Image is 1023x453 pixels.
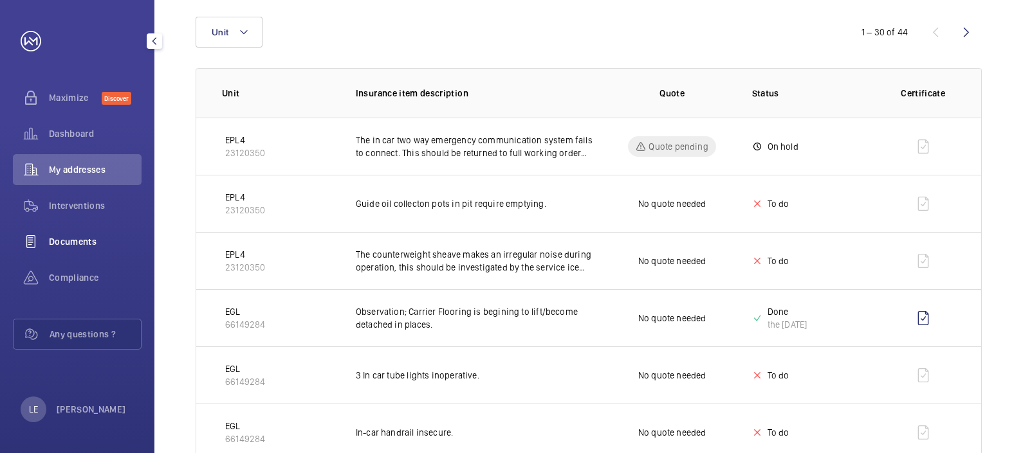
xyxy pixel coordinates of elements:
[356,134,593,159] p: The in car two way emergency communication system fails to connect. This should be returned to fu...
[225,134,265,147] p: EPL4
[890,87,955,100] p: Certificate
[49,271,142,284] span: Compliance
[212,27,228,37] span: Unit
[768,140,798,153] p: On hold
[49,235,142,248] span: Documents
[356,369,593,382] p: 3 In car tube lights inoperative.
[225,248,265,261] p: EPL4
[659,87,685,100] p: Quote
[225,147,265,159] p: 23120350
[49,163,142,176] span: My addresses
[768,318,807,331] div: the [DATE]
[222,87,335,100] p: Unit
[225,204,265,217] p: 23120350
[649,140,708,153] p: Quote pending
[225,318,265,331] p: 66149284
[49,199,142,212] span: Interventions
[50,328,141,341] span: Any questions ?
[862,26,908,39] div: 1 – 30 of 44
[768,369,789,382] p: To do
[49,91,102,104] span: Maximize
[196,17,263,48] button: Unit
[638,254,706,267] p: No quote needed
[638,369,706,382] p: No quote needed
[356,426,593,439] p: In-car handrail insecure.
[752,87,871,100] p: Status
[225,432,265,445] p: 66149284
[102,92,131,105] span: Discover
[225,362,265,375] p: EGL
[768,426,789,439] p: To do
[225,420,265,432] p: EGL
[768,305,807,318] p: Done
[638,197,706,210] p: No quote needed
[29,403,38,416] p: LE
[768,197,789,210] p: To do
[356,248,593,274] p: The counterweight sheave makes an irregular noise during operation, this should be investigated b...
[356,305,593,331] p: Observation; Carrier Flooring is begining to lift/become detached in places.
[57,403,126,416] p: [PERSON_NAME]
[49,127,142,140] span: Dashboard
[225,375,265,388] p: 66149284
[638,312,706,324] p: No quote needed
[356,87,593,100] p: Insurance item description
[638,426,706,439] p: No quote needed
[356,197,593,210] p: Guide oil collecton pots in pit require emptying.
[225,261,265,274] p: 23120350
[225,191,265,204] p: EPL4
[225,305,265,318] p: EGL
[768,254,789,267] p: To do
